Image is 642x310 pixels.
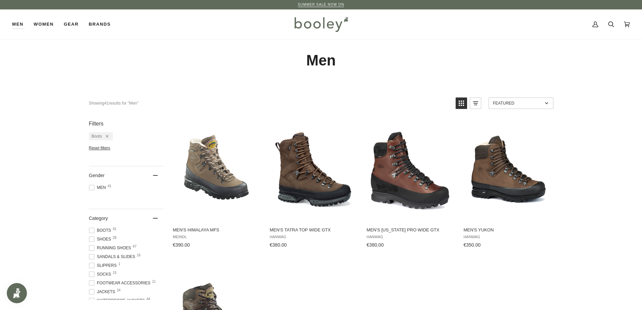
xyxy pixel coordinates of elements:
a: Men's Tatra Top Wide GTX [269,121,358,250]
span: Women [34,21,54,28]
span: Socks [89,271,113,277]
span: Men's [US_STATE] Pro Wide GTX [367,227,454,233]
a: Men [12,9,29,39]
span: 47 [133,245,136,248]
a: SUMMER SALE NOW ON [298,3,344,6]
img: Hanwag Men's Yukon Erde/Brown - Booley Galway [462,126,552,216]
a: Brands [84,9,116,39]
span: 28 [113,236,117,239]
span: Reset filters [89,146,110,150]
span: €380.00 [270,242,287,248]
span: Slippers [89,262,119,269]
span: Running Shoes [89,245,133,251]
span: Hanwag [463,235,551,239]
h1: Men [89,51,553,70]
span: Men [89,185,108,191]
a: Gear [59,9,84,39]
span: 41 [113,227,117,231]
span: Featured [493,101,543,106]
span: 1 [118,262,120,266]
span: 16 [137,254,141,257]
a: Sort options [489,97,553,109]
span: Men's Himalaya MFS [173,227,260,233]
span: Filters [89,121,104,127]
span: Meindl [173,235,260,239]
a: Men's Himalaya MFS [172,121,261,250]
span: Sandals & Slides [89,254,137,260]
a: Men's Yukon [462,121,552,250]
span: Gear [64,21,79,28]
span: Men's Tatra Top Wide GTX [270,227,357,233]
span: Waterproof Jackets [89,298,147,304]
img: Booley [292,15,350,34]
li: Reset filters [89,146,163,150]
a: View list mode [470,97,481,109]
span: Brands [89,21,111,28]
span: 41 [108,185,111,188]
span: Hanwag [367,235,454,239]
span: Footwear Accessories [89,280,153,286]
a: Women [29,9,59,39]
span: Gender [89,173,105,178]
span: 11 [152,280,156,283]
b: 41 [104,101,109,106]
div: Remove filter: Boots [102,134,109,139]
span: 44 [147,298,150,301]
a: Men's Alaska Pro Wide GTX [366,121,455,250]
a: View grid mode [456,97,467,109]
div: Showing results for "Men" [89,97,139,109]
span: Men [12,21,24,28]
img: Hanwag Men's Alaska Pro Wide GTX Century / Black - Booley Galway [366,126,455,216]
span: Hanwag [270,235,357,239]
span: 24 [117,289,121,292]
span: Boots [89,227,113,233]
img: Men's Himalaya MFS [172,126,261,216]
span: Category [89,216,108,221]
img: Hanwag Men's Tatra Top Wide GTX Brown - Booley Galway [269,126,358,216]
span: Shoes [89,236,113,242]
iframe: Button to open loyalty program pop-up [7,283,27,303]
span: €380.00 [367,242,384,248]
span: €390.00 [173,242,190,248]
span: Boots [92,134,102,139]
span: €350.00 [463,242,481,248]
span: 15 [113,271,117,275]
span: Jackets [89,289,117,295]
span: Men's Yukon [463,227,551,233]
